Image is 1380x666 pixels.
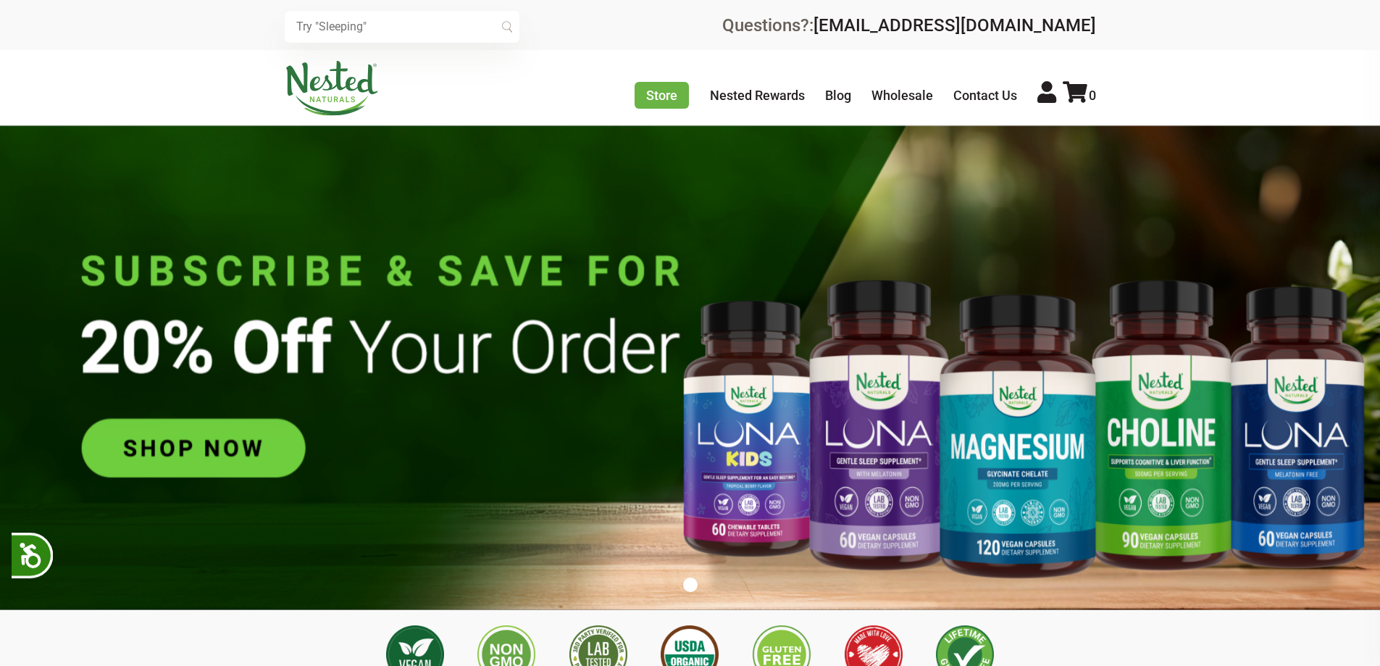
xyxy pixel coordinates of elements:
[683,578,698,592] button: 1 of 1
[285,61,379,116] img: Nested Naturals
[1063,88,1096,103] a: 0
[825,88,851,103] a: Blog
[722,17,1096,34] div: Questions?:
[953,88,1017,103] a: Contact Us
[814,15,1096,36] a: [EMAIL_ADDRESS][DOMAIN_NAME]
[285,11,519,43] input: Try "Sleeping"
[871,88,933,103] a: Wholesale
[710,88,805,103] a: Nested Rewards
[1089,88,1096,103] span: 0
[635,82,689,109] a: Store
